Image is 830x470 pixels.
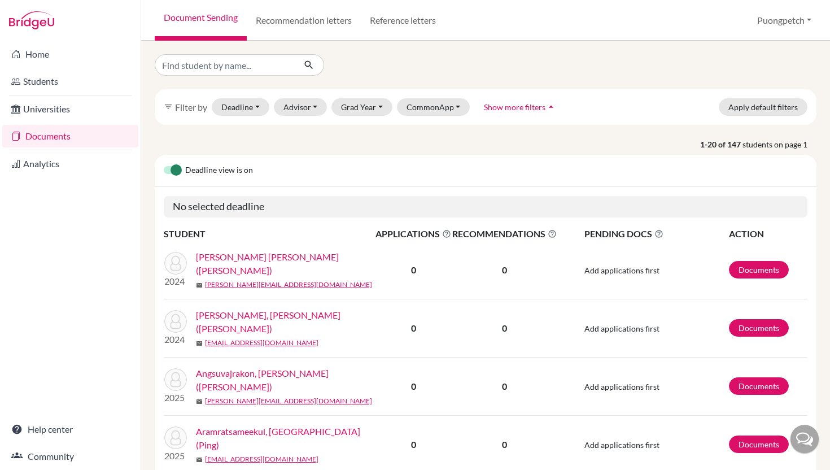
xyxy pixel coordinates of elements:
img: Aramratsameekul, Pitipat (Ping) [164,427,187,449]
a: Analytics [2,153,138,175]
th: ACTION [728,227,807,241]
b: 0 [411,323,416,333]
span: students on page 1 [742,138,816,150]
h5: No selected deadline [164,196,807,217]
a: Universities [2,98,138,120]
a: Documents [729,319,789,337]
button: CommonApp [397,98,470,116]
th: STUDENT [164,227,375,241]
span: mail [196,340,203,347]
a: [PERSON_NAME][EMAIL_ADDRESS][DOMAIN_NAME] [205,280,372,290]
a: [PERSON_NAME][EMAIL_ADDRESS][DOMAIN_NAME] [205,396,372,406]
button: Puongpetch [752,10,816,31]
button: Grad Year [331,98,392,116]
span: Show more filters [484,102,545,112]
a: Home [2,43,138,66]
i: arrow_drop_up [545,101,557,112]
span: PENDING DOCS [584,227,727,241]
p: 2025 [164,391,187,404]
i: filter_list [164,102,173,111]
button: Show more filtersarrow_drop_up [474,98,566,116]
input: Find student by name... [155,54,295,76]
p: 2025 [164,449,187,463]
span: mail [196,456,203,463]
a: Aramratsameekul, [GEOGRAPHIC_DATA] (Ping) [196,425,383,452]
b: 0 [411,439,416,450]
b: 0 [411,381,416,391]
a: Documents [729,436,789,453]
a: [EMAIL_ADDRESS][DOMAIN_NAME] [205,338,318,348]
a: Documents [729,377,789,395]
a: Community [2,445,138,468]
a: [PERSON_NAME] [PERSON_NAME] ([PERSON_NAME]) [196,250,383,277]
p: 2024 [164,333,187,346]
p: 0 [452,380,557,393]
b: 0 [411,264,416,275]
span: Add applications first [584,266,659,275]
img: Agana, Anika Ayla Sanchez (Anika) [164,252,187,275]
span: Add applications first [584,440,659,450]
img: Bridge-U [9,11,54,29]
span: Deadline view is on [185,164,253,177]
strong: 1-20 of 147 [700,138,742,150]
a: [PERSON_NAME], [PERSON_NAME] ([PERSON_NAME]) [196,308,383,336]
a: Help center [2,418,138,441]
span: APPLICATIONS [375,227,451,241]
a: Students [2,70,138,93]
img: Angsuvajrakon, Todd (Todd) [164,368,187,391]
button: Apply default filters [719,98,807,116]
p: 2024 [164,275,187,288]
span: Add applications first [584,324,659,333]
span: mail [196,282,203,289]
span: mail [196,398,203,405]
span: Add applications first [584,382,659,391]
span: RECOMMENDATIONS [452,227,557,241]
a: [EMAIL_ADDRESS][DOMAIN_NAME] [205,454,318,464]
p: 0 [452,321,557,335]
button: Deadline [212,98,269,116]
a: Documents [729,261,789,278]
span: Filter by [175,102,207,112]
p: 0 [452,438,557,451]
button: Advisor [274,98,327,116]
a: Angsuvajrakon, [PERSON_NAME] ([PERSON_NAME]) [196,367,383,394]
p: 0 [452,263,557,277]
img: Ajcharanukul, Klongtham (Kevin) [164,310,187,333]
a: Documents [2,125,138,147]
